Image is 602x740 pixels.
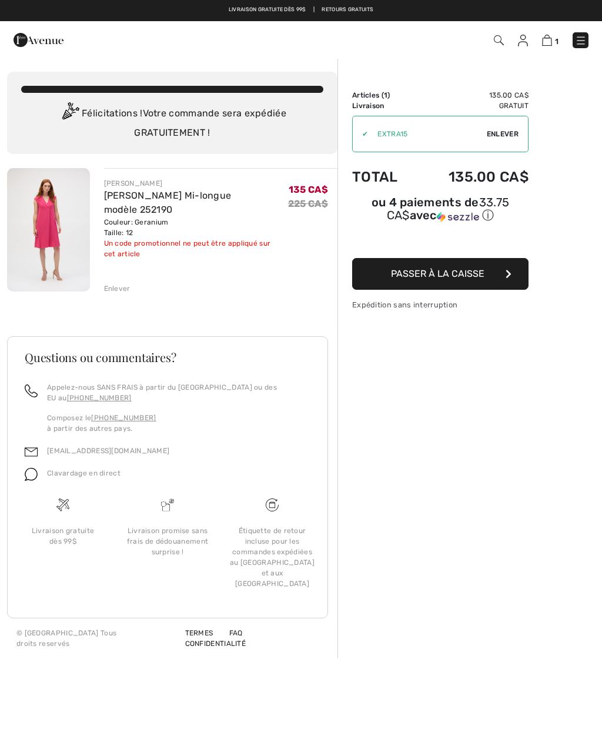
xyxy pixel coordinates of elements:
[25,384,38,397] img: call
[313,6,315,14] span: |
[25,351,310,363] h3: Questions ou commentaires?
[416,157,529,197] td: 135.00 CA$
[352,258,529,290] button: Passer à la caisse
[352,197,529,223] div: ou 4 paiements de avec
[21,102,323,140] div: Félicitations ! Votre commande sera expédiée GRATUITEMENT !
[352,90,416,101] td: Articles ( )
[7,168,90,292] img: Robe Portefeuille Mi-longue modèle 252190
[25,446,38,458] img: email
[104,217,288,238] div: Couleur: Geranium Taille: 12
[14,34,63,45] a: 1ère Avenue
[67,394,132,402] a: [PHONE_NUMBER]
[104,283,131,294] div: Enlever
[25,468,38,481] img: chat
[387,195,510,222] span: 33.75 CA$
[171,639,246,648] a: Confidentialité
[384,91,387,99] span: 1
[215,629,243,637] a: FAQ
[352,227,529,254] iframe: PayPal-paypal
[104,190,232,215] a: [PERSON_NAME] Mi-longue modèle 252190
[289,184,328,195] span: 135 CA$
[352,157,416,197] td: Total
[353,129,368,139] div: ✔
[104,178,288,189] div: [PERSON_NAME]
[352,101,416,111] td: Livraison
[58,102,82,126] img: Congratulation2.svg
[555,37,558,46] span: 1
[104,238,288,259] div: Un code promotionnel ne peut être appliqué sur cet article
[352,299,529,310] div: Expédition sans interruption
[391,268,484,279] span: Passer à la caisse
[322,6,373,14] a: Retours gratuits
[352,197,529,227] div: ou 4 paiements de33.75 CA$avecSezzle Cliquez pour en savoir plus sur Sezzle
[518,35,528,46] img: Mes infos
[542,35,552,46] img: Panier d'achat
[266,498,279,511] img: Livraison gratuite dès 99$
[487,129,519,139] span: Enlever
[20,525,106,547] div: Livraison gratuite dès 99$
[47,382,310,403] p: Appelez-nous SANS FRAIS à partir du [GEOGRAPHIC_DATA] ou des EU au
[171,629,213,637] a: Termes
[229,525,315,589] div: Étiquette de retour incluse pour les commandes expédiées au [GEOGRAPHIC_DATA] et aux [GEOGRAPHIC_...
[416,90,529,101] td: 135.00 CA$
[125,525,210,557] div: Livraison promise sans frais de dédouanement surprise !
[91,414,156,422] a: [PHONE_NUMBER]
[14,28,63,52] img: 1ère Avenue
[494,35,504,45] img: Recherche
[368,116,487,152] input: Code promo
[416,101,529,111] td: Gratuit
[288,198,328,209] s: 225 CA$
[575,35,587,46] img: Menu
[47,447,169,455] a: [EMAIL_ADDRESS][DOMAIN_NAME]
[229,6,306,14] a: Livraison gratuite dès 99$
[47,413,310,434] p: Composez le à partir des autres pays.
[56,498,69,511] img: Livraison gratuite dès 99$
[542,33,558,47] a: 1
[437,212,479,222] img: Sezzle
[16,628,171,649] div: © [GEOGRAPHIC_DATA] Tous droits reservés
[161,498,174,511] img: Livraison promise sans frais de dédouanement surprise&nbsp;!
[47,469,121,477] span: Clavardage en direct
